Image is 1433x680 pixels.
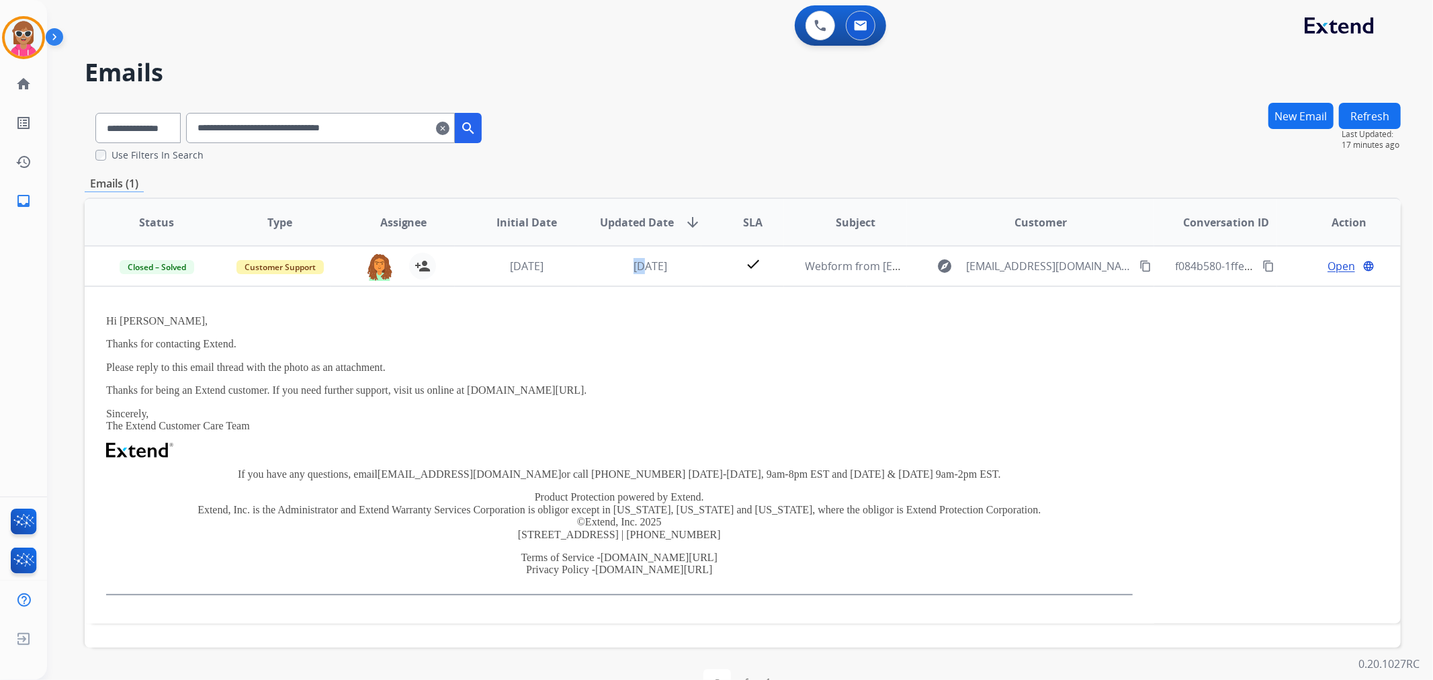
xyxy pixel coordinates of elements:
mat-icon: search [460,120,476,136]
p: Thanks for being an Extend customer. If you need further support, visit us online at [DOMAIN_NAME... [106,384,1133,396]
mat-icon: inbox [15,193,32,209]
p: If you have any questions, email or call [PHONE_NUMBER] [DATE]-[DATE], 9am-8pm EST and [DATE] & [... [106,468,1133,480]
button: New Email [1268,103,1334,129]
span: [DATE] [634,259,667,273]
p: Hi [PERSON_NAME], [106,315,1133,327]
span: Assignee [380,214,427,230]
mat-icon: person_add [415,258,431,274]
span: Subject [836,214,875,230]
p: Terms of Service - Privacy Policy - [106,552,1133,577]
span: 17 minutes ago [1342,140,1401,151]
mat-icon: check [745,256,761,272]
button: Refresh [1339,103,1401,129]
a: [DOMAIN_NAME][URL] [595,564,712,575]
span: f084b580-1ffe-48e2-8cd0-a06276dfd6fb [1176,259,1373,273]
span: Customer Support [236,260,324,274]
span: Closed – Solved [120,260,194,274]
mat-icon: history [15,154,32,170]
mat-icon: arrow_downward [685,214,701,230]
span: Conversation ID [1183,214,1269,230]
label: Use Filters In Search [112,148,204,162]
mat-icon: clear [436,120,449,136]
mat-icon: language [1362,260,1375,272]
span: Webform from [EMAIL_ADDRESS][DOMAIN_NAME] on [DATE] [806,259,1110,273]
span: Type [267,214,292,230]
p: 0.20.1027RC [1358,656,1420,672]
mat-icon: home [15,76,32,92]
span: [DATE] [510,259,544,273]
p: Please reply to this email thread with the photo as an attachment. [106,362,1133,374]
span: Initial Date [496,214,557,230]
span: Updated Date [600,214,674,230]
span: Status [139,214,174,230]
mat-icon: list_alt [15,115,32,131]
span: SLA [743,214,763,230]
span: Customer [1014,214,1067,230]
h2: Emails [85,59,1401,86]
span: Last Updated: [1342,129,1401,140]
a: [DOMAIN_NAME][URL] [601,552,718,563]
span: Open [1328,258,1355,274]
img: Extend Logo [106,443,173,458]
mat-icon: content_copy [1139,260,1152,272]
mat-icon: explore [937,258,953,274]
a: [EMAIL_ADDRESS][DOMAIN_NAME] [378,468,562,480]
span: [EMAIL_ADDRESS][DOMAIN_NAME] [966,258,1131,274]
th: Action [1277,199,1401,246]
img: avatar [5,19,42,56]
p: Sincerely, The Extend Customer Care Team [106,408,1133,433]
p: Emails (1) [85,175,144,192]
img: agent-avatar [366,253,393,281]
p: Thanks for contacting Extend. [106,338,1133,350]
mat-icon: content_copy [1262,260,1274,272]
p: Product Protection powered by Extend. Extend, Inc. is the Administrator and Extend Warranty Servi... [106,491,1133,541]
